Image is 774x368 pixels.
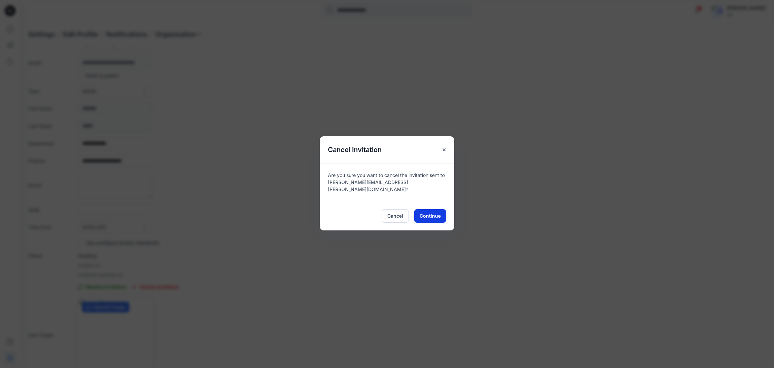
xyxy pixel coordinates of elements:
[320,136,390,163] h5: Cancel invitation
[382,209,409,223] button: Cancel
[328,172,446,193] p: Are you sure you want to cancel the invitation sent to [PERSON_NAME][EMAIL_ADDRESS][PERSON_NAME][...
[420,212,441,219] span: Continue
[414,209,446,223] button: Continue
[387,212,403,219] span: Cancel
[438,144,450,156] button: Close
